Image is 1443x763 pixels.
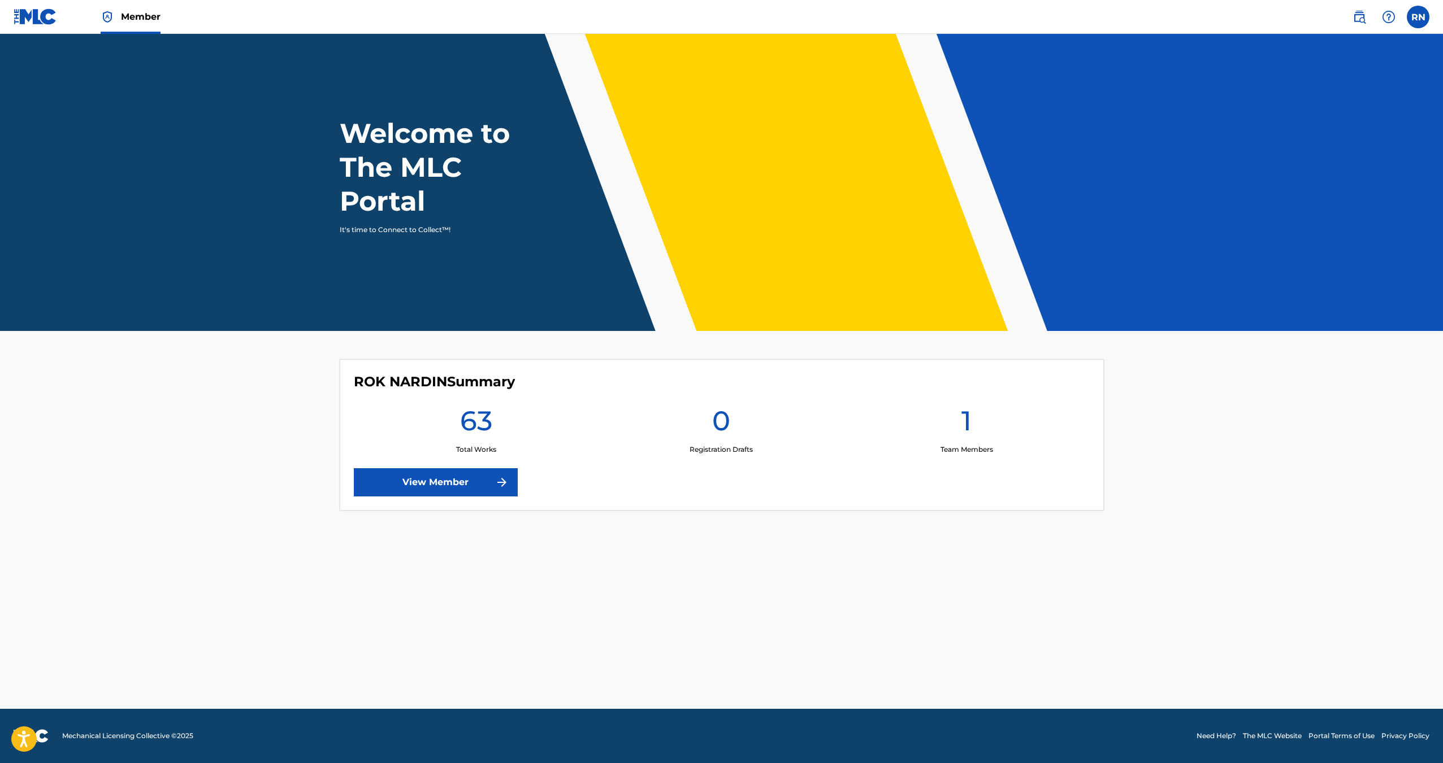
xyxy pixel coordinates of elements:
img: logo [14,729,49,743]
a: Need Help? [1197,731,1236,741]
h1: 63 [460,404,492,444]
h1: 0 [712,404,730,444]
h1: 1 [961,404,972,444]
p: Total Works [456,444,496,455]
a: The MLC Website [1243,731,1302,741]
h4: ROK NARDIN [354,373,515,390]
img: f7272a7cc735f4ea7f67.svg [495,476,509,489]
div: User Menu [1407,6,1429,28]
h1: Welcome to The MLC Portal [340,116,551,218]
p: It's time to Connect to Collect™! [340,225,536,235]
p: Registration Drafts [690,444,753,455]
img: help [1382,10,1396,24]
img: MLC Logo [14,8,57,25]
img: Top Rightsholder [101,10,114,24]
a: Public Search [1348,6,1371,28]
p: Team Members [941,444,993,455]
a: View Member [354,468,518,496]
div: Help [1377,6,1400,28]
span: Mechanical Licensing Collective © 2025 [62,731,193,741]
a: Portal Terms of Use [1308,731,1375,741]
a: Privacy Policy [1381,731,1429,741]
img: search [1353,10,1366,24]
span: Member [121,10,161,23]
